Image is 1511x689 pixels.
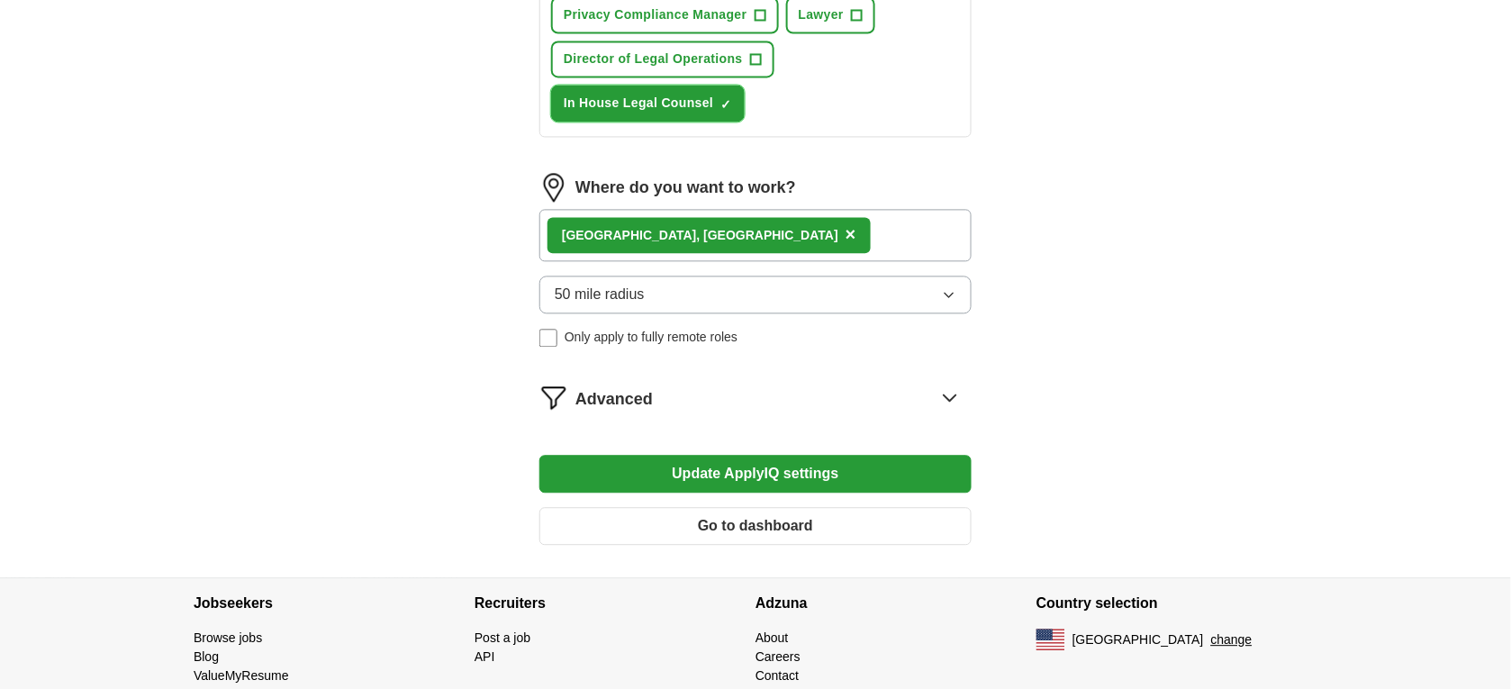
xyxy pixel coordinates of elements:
[194,668,289,683] a: ValueMyResume
[575,387,653,412] span: Advanced
[562,226,838,245] div: [GEOGRAPHIC_DATA], [GEOGRAPHIC_DATA]
[475,649,495,664] a: API
[551,85,745,122] button: In House Legal Counsel✓
[1211,630,1253,649] button: change
[539,329,557,347] input: Only apply to fully remote roles
[539,455,972,493] button: Update ApplyIQ settings
[475,630,530,645] a: Post a job
[564,94,713,113] span: In House Legal Counsel
[1036,629,1065,650] img: US flag
[575,176,796,200] label: Where do you want to work?
[565,328,737,347] span: Only apply to fully remote roles
[799,5,844,24] span: Lawyer
[564,50,743,68] span: Director of Legal Operations
[555,284,645,305] span: 50 mile radius
[846,224,856,244] span: ×
[194,630,262,645] a: Browse jobs
[1072,630,1204,649] span: [GEOGRAPHIC_DATA]
[755,649,801,664] a: Careers
[564,5,747,24] span: Privacy Compliance Manager
[755,630,789,645] a: About
[755,668,799,683] a: Contact
[720,97,731,112] span: ✓
[194,649,219,664] a: Blog
[846,222,856,249] button: ×
[539,276,972,313] button: 50 mile radius
[551,41,774,77] button: Director of Legal Operations
[1036,578,1317,629] h4: Country selection
[539,173,568,202] img: location.png
[539,507,972,545] button: Go to dashboard
[539,383,568,412] img: filter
